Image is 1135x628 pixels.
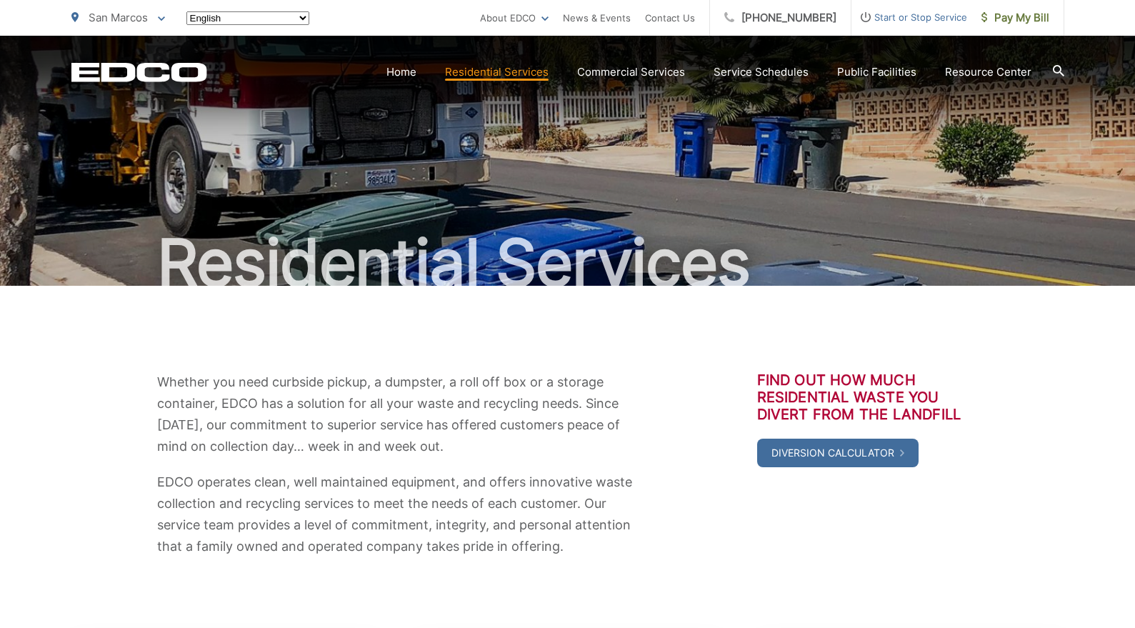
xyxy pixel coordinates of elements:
a: Service Schedules [714,64,809,81]
select: Select a language [186,11,309,25]
a: Commercial Services [577,64,685,81]
a: Residential Services [445,64,549,81]
span: Pay My Bill [981,9,1049,26]
a: Contact Us [645,9,695,26]
a: Diversion Calculator [757,439,919,467]
a: About EDCO [480,9,549,26]
span: San Marcos [89,11,148,24]
h3: Find out how much residential waste you divert from the landfill [757,372,979,423]
a: Resource Center [945,64,1031,81]
a: News & Events [563,9,631,26]
p: Whether you need curbside pickup, a dumpster, a roll off box or a storage container, EDCO has a s... [157,372,636,457]
a: EDCD logo. Return to the homepage. [71,62,207,82]
a: Home [386,64,416,81]
h1: Residential Services [71,227,1064,299]
p: EDCO operates clean, well maintained equipment, and offers innovative waste collection and recycl... [157,472,636,557]
a: Public Facilities [837,64,916,81]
